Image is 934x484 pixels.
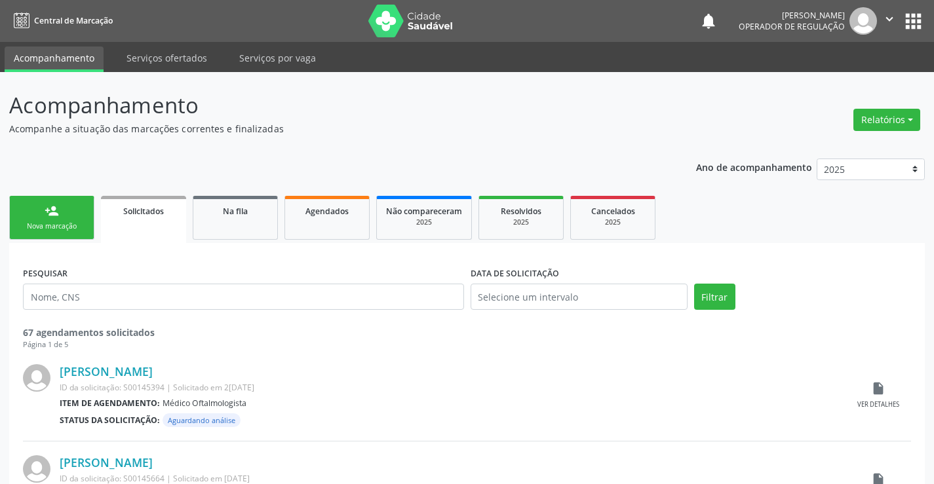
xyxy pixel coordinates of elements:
span: Central de Marcação [34,15,113,26]
a: Serviços por vaga [230,47,325,69]
i:  [882,12,897,26]
button: apps [902,10,925,33]
span: ID da solicitação: S00145664 | [60,473,171,484]
b: Item de agendamento: [60,398,160,409]
span: Agendados [305,206,349,217]
p: Ano de acompanhamento [696,158,812,175]
div: Página 1 de 5 [23,339,911,350]
span: Aguardando análise [163,413,241,427]
a: [PERSON_NAME] [60,455,153,470]
strong: 67 agendamentos solicitados [23,326,155,339]
span: Médico Oftalmologista [163,398,246,409]
label: PESQUISAR [23,263,68,284]
p: Acompanhe a situação das marcações correntes e finalizadas [9,122,650,136]
img: img [23,455,50,483]
a: Acompanhamento [5,47,104,72]
button: Relatórios [853,109,920,131]
span: Resolvidos [501,206,541,217]
input: Selecione um intervalo [471,284,688,310]
button: Filtrar [694,284,735,310]
span: Na fila [223,206,248,217]
div: person_add [45,204,59,218]
b: Status da solicitação: [60,415,160,426]
a: Central de Marcação [9,10,113,31]
span: Solicitados [123,206,164,217]
div: 2025 [386,217,462,227]
input: Nome, CNS [23,284,464,310]
p: Acompanhamento [9,89,650,122]
span: Solicitado em [DATE] [173,473,250,484]
div: 2025 [488,217,554,227]
label: DATA DE SOLICITAÇÃO [471,263,559,284]
img: img [849,7,877,35]
i: insert_drive_file [871,381,885,396]
img: img [23,364,50,392]
div: Nova marcação [19,221,85,231]
span: Não compareceram [386,206,462,217]
span: ID da solicitação: S00145394 | [60,382,171,393]
span: Solicitado em 2[DATE] [173,382,254,393]
div: 2025 [580,217,646,227]
button:  [877,7,902,35]
div: [PERSON_NAME] [739,10,845,21]
span: Operador de regulação [739,21,845,32]
a: Serviços ofertados [117,47,216,69]
a: [PERSON_NAME] [60,364,153,379]
span: Cancelados [591,206,635,217]
div: Ver detalhes [857,400,899,409]
button: notifications [699,12,718,30]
